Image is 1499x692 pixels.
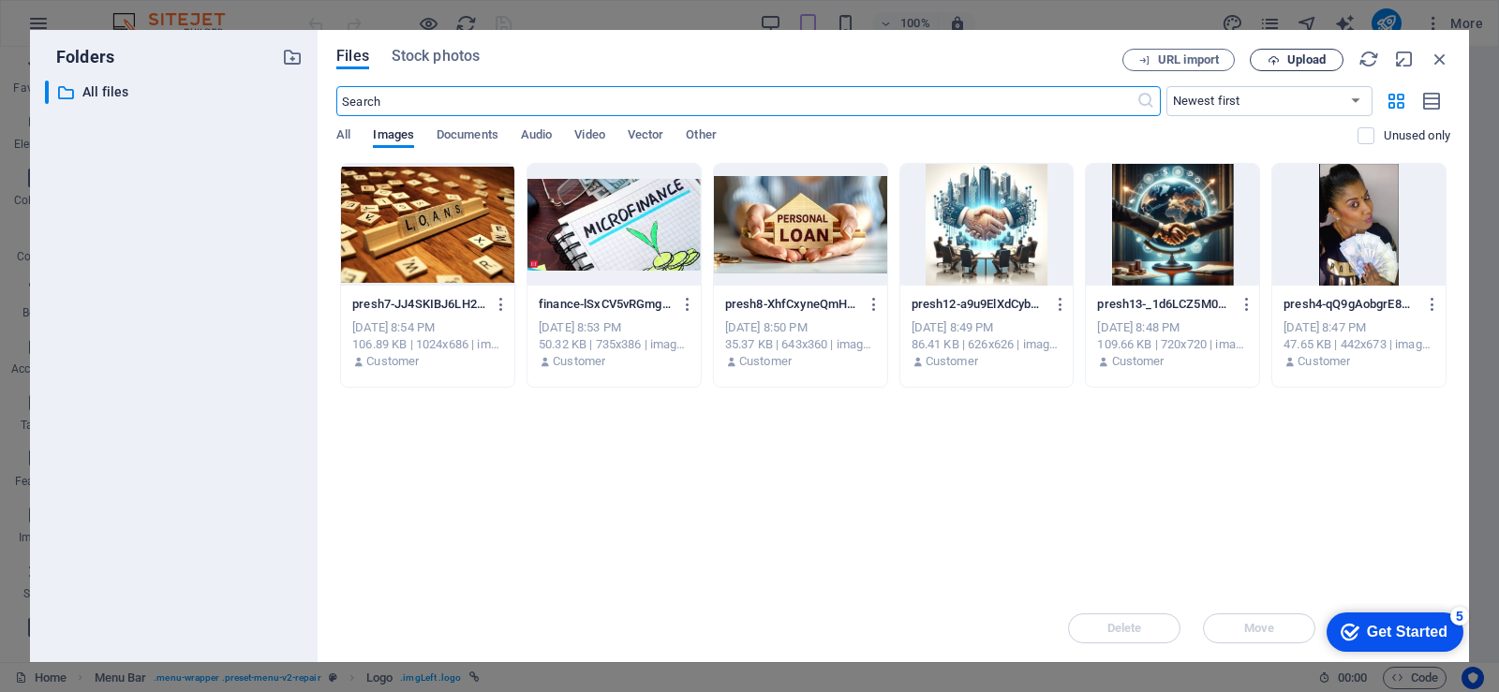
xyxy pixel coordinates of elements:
[553,353,605,370] p: Customer
[1097,336,1248,353] div: 109.66 KB | 720x720 | image/jpeg
[282,47,303,67] i: Create new folder
[574,124,604,150] span: Video
[1287,54,1326,66] span: Upload
[45,45,114,69] p: Folders
[539,319,690,336] div: [DATE] 8:53 PM
[739,353,792,370] p: Customer
[926,353,978,370] p: Customer
[912,296,1045,313] p: presh12-a9u9ElXdCyb5UufaX4rhNg.jpg
[1112,353,1165,370] p: Customer
[725,336,876,353] div: 35.37 KB | 643x360 | image/jpeg
[686,124,716,150] span: Other
[366,353,419,370] p: Customer
[352,319,503,336] div: [DATE] 8:54 PM
[1097,319,1248,336] div: [DATE] 8:48 PM
[82,81,268,103] p: All files
[1284,296,1417,313] p: presh4-qQ9gAobgrE8T1y31qVE0wg.jpg
[139,4,157,22] div: 5
[1250,49,1343,71] button: Upload
[1394,49,1415,69] i: Minimize
[1384,127,1450,144] p: Displays only files that are not in use on the website. Files added during this session can still...
[1298,353,1350,370] p: Customer
[392,45,480,67] span: Stock photos
[336,124,350,150] span: All
[15,9,152,49] div: Get Started 5 items remaining, 0% complete
[1358,49,1379,69] i: Reload
[725,296,858,313] p: presh8-XhfCxyneQmHrJvyXwFxWQQ.jpg
[1284,319,1434,336] div: [DATE] 8:47 PM
[539,296,672,313] p: finance-lSxCV5vRGmgqb8KD5wkMtg.jpg
[912,319,1062,336] div: [DATE] 8:49 PM
[336,45,369,67] span: Files
[352,336,503,353] div: 106.89 KB | 1024x686 | image/jpeg
[1122,49,1235,71] button: URL import
[437,124,498,150] span: Documents
[373,124,414,150] span: Images
[1158,54,1219,66] span: URL import
[628,124,664,150] span: Vector
[539,336,690,353] div: 50.32 KB | 735x386 | image/jpeg
[725,319,876,336] div: [DATE] 8:50 PM
[912,336,1062,353] div: 86.41 KB | 626x626 | image/jpeg
[352,296,485,313] p: presh7-JJ4SKIBJ6LH2x8ddFimj4Q.jpg
[55,21,136,37] div: Get Started
[1097,296,1230,313] p: presh13-_1d6LCZ5M0_llxO7OVTYRw.jpg
[1430,49,1450,69] i: Close
[336,86,1135,116] input: Search
[1284,336,1434,353] div: 47.65 KB | 442x673 | image/jpeg
[521,124,552,150] span: Audio
[45,81,49,104] div: ​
